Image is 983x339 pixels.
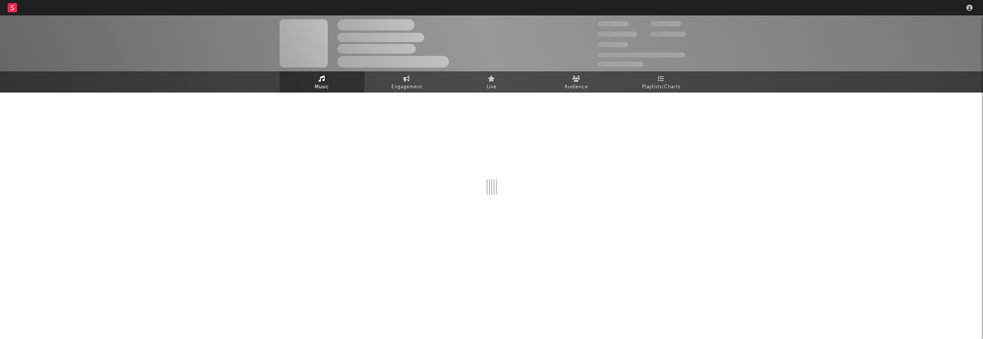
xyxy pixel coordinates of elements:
span: 300 000 [598,21,629,26]
a: Live [449,71,534,93]
span: Audience [565,83,588,92]
span: 50 000 000 [598,32,637,37]
span: Playlists/Charts [642,83,680,92]
span: Live [487,83,497,92]
span: Music [315,83,329,92]
a: Playlists/Charts [619,71,704,93]
span: 1 000 000 [651,32,686,37]
span: Engagement [391,83,422,92]
span: 50 000 000 Monthly Listeners [598,52,685,57]
span: 100 000 [651,21,681,26]
a: Audience [534,71,619,93]
span: 100 000 [598,42,628,47]
a: Music [280,71,364,93]
a: Engagement [364,71,449,93]
span: Jump Score: 85.0 [598,62,643,67]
